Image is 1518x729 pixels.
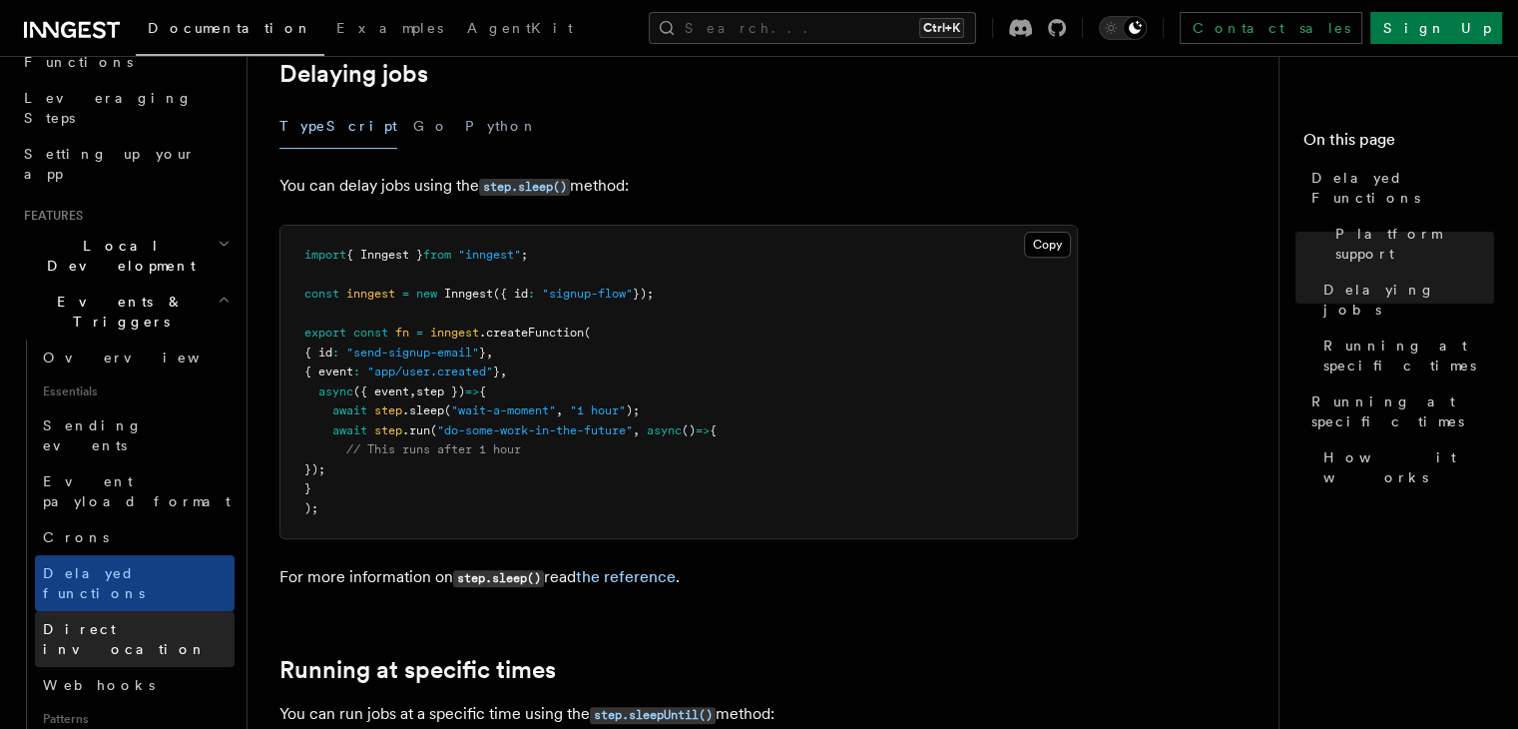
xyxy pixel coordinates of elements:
span: Local Development [16,236,218,276]
span: ( [444,403,451,417]
a: Sign Up [1370,12,1502,44]
code: step.sleep() [479,179,570,196]
span: "1 hour" [570,403,626,417]
span: Events & Triggers [16,292,218,332]
a: Platform support [1327,216,1494,272]
span: // This runs after 1 hour [346,442,521,456]
a: Overview [35,340,235,375]
span: step }) [416,384,465,398]
span: inngest [430,326,479,340]
span: "send-signup-email" [346,346,479,360]
span: Documentation [148,20,312,36]
span: step [374,423,402,437]
span: Overview [43,350,249,365]
a: Setting up your app [16,136,235,192]
span: Direct invocation [43,621,207,657]
span: Inngest [444,287,493,301]
a: Examples [324,6,455,54]
span: , [500,364,507,378]
a: the reference [576,567,676,586]
span: await [332,423,367,437]
span: ( [430,423,437,437]
span: , [633,423,640,437]
a: Direct invocation [35,611,235,667]
span: from [423,248,451,262]
a: step.sleepUntil() [590,704,716,723]
span: Webhooks [43,677,155,693]
span: () [682,423,696,437]
span: ; [521,248,528,262]
span: { id [304,346,332,360]
span: "do-some-work-in-the-future" [437,423,633,437]
p: You can run jobs at a specific time using the method: [279,700,1078,729]
span: const [304,287,339,301]
a: step.sleep() [479,176,570,195]
a: Crons [35,519,235,555]
span: const [353,326,388,340]
button: TypeScript [279,104,397,149]
span: Delayed functions [43,565,145,601]
span: : [528,287,535,301]
span: ( [584,326,591,340]
a: Delaying jobs [1315,272,1494,328]
span: "signup-flow" [542,287,633,301]
span: .run [402,423,430,437]
span: import [304,248,346,262]
span: => [465,384,479,398]
a: Documentation [136,6,324,56]
span: AgentKit [467,20,573,36]
span: }); [304,462,325,476]
button: Search...Ctrl+K [649,12,976,44]
span: { event [304,364,353,378]
span: async [318,384,353,398]
span: "inngest" [458,248,521,262]
span: Running at specific times [1311,391,1494,431]
span: inngest [346,287,395,301]
span: Event payload format [43,473,231,509]
span: , [486,346,493,360]
span: ); [304,501,318,515]
span: await [332,403,367,417]
a: Leveraging Steps [16,80,235,136]
span: Crons [43,529,109,545]
span: , [556,403,563,417]
span: }); [633,287,654,301]
a: How it works [1315,439,1494,495]
button: Go [413,104,449,149]
span: Examples [336,20,443,36]
span: } [479,346,486,360]
span: Delaying jobs [1323,280,1494,320]
span: Leveraging Steps [24,90,193,126]
span: : [353,364,360,378]
code: step.sleepUntil() [590,707,716,724]
span: ({ event [353,384,409,398]
a: AgentKit [455,6,585,54]
button: Events & Triggers [16,284,235,340]
a: Delaying jobs [279,60,428,88]
span: = [402,287,409,301]
a: Sending events [35,407,235,463]
a: Webhooks [35,667,235,703]
span: step [374,403,402,417]
span: ({ id [493,287,528,301]
span: "wait-a-moment" [451,403,556,417]
span: { [479,384,486,398]
span: , [409,384,416,398]
span: Setting up your app [24,146,196,182]
span: fn [395,326,409,340]
a: Delayed Functions [1303,160,1494,216]
button: Toggle dark mode [1099,16,1147,40]
a: Running at specific times [279,656,556,684]
p: You can delay jobs using the method: [279,172,1078,201]
span: "app/user.created" [367,364,493,378]
span: How it works [1323,447,1494,487]
span: } [304,481,311,495]
kbd: Ctrl+K [919,18,964,38]
span: Features [16,208,83,224]
span: => [696,423,710,437]
span: async [647,423,682,437]
a: Event payload format [35,463,235,519]
button: Copy [1024,232,1071,258]
button: Python [465,104,538,149]
span: = [416,326,423,340]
